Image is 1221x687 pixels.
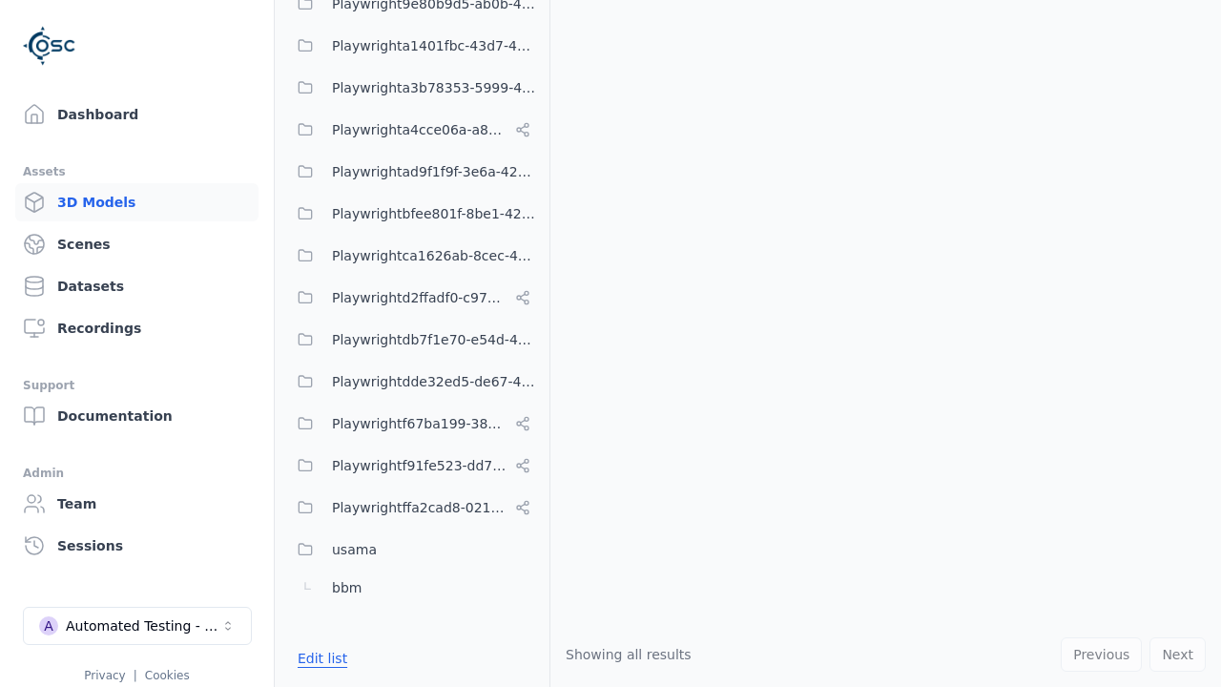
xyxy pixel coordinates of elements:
div: Admin [23,462,251,485]
span: Playwrightdb7f1e70-e54d-4da7-b38d-464ac70cc2ba [332,328,538,351]
div: A [39,616,58,635]
span: usama [332,538,377,561]
span: Showing all results [566,647,692,662]
button: Select a workspace [23,607,252,645]
button: Playwrightf91fe523-dd75-44f3-a953-451f6070cb42 [286,447,538,485]
button: Playwrightd2ffadf0-c973-454c-8fcf-dadaeffcb802 [286,279,538,317]
button: bbm [286,569,538,607]
button: Playwrightdde32ed5-de67-4eb9-bb79-0f37322b8ccb [286,363,538,401]
span: Playwrightd2ffadf0-c973-454c-8fcf-dadaeffcb802 [332,286,507,309]
button: Playwrighta1401fbc-43d7-48dd-a309-be935d99d708 [286,27,538,65]
span: Playwrightbfee801f-8be1-42a6-b774-94c49e43b650 [332,202,538,225]
span: Playwrighta1401fbc-43d7-48dd-a309-be935d99d708 [332,34,538,57]
button: Playwrightdb7f1e70-e54d-4da7-b38d-464ac70cc2ba [286,321,538,359]
span: Playwrightf91fe523-dd75-44f3-a953-451f6070cb42 [332,454,507,477]
a: Cookies [145,669,190,682]
a: Dashboard [15,95,259,134]
a: Privacy [84,669,125,682]
a: Recordings [15,309,259,347]
button: usama [286,531,538,569]
span: Playwrighta4cce06a-a8e6-4c0d-bfc1-93e8d78d750a [332,118,507,141]
img: Logo [23,19,76,73]
a: Sessions [15,527,259,565]
a: 3D Models [15,183,259,221]
span: Playwrightdde32ed5-de67-4eb9-bb79-0f37322b8ccb [332,370,538,393]
button: Playwrightbfee801f-8be1-42a6-b774-94c49e43b650 [286,195,538,233]
a: Team [15,485,259,523]
button: Playwrighta3b78353-5999-46c5-9eab-70007203469a [286,69,538,107]
button: Playwrightca1626ab-8cec-4ddc-b85a-2f9392fe08d1 [286,237,538,275]
span: | [134,669,137,682]
span: Playwrightca1626ab-8cec-4ddc-b85a-2f9392fe08d1 [332,244,538,267]
a: Documentation [15,397,259,435]
span: Playwrightf67ba199-386a-42d1-aebc-3b37e79c7296 [332,412,507,435]
button: Playwrightf67ba199-386a-42d1-aebc-3b37e79c7296 [286,405,538,443]
a: Scenes [15,225,259,263]
span: bbm [332,576,362,599]
span: Playwrighta3b78353-5999-46c5-9eab-70007203469a [332,76,538,99]
div: Support [23,374,251,397]
button: Playwrightffa2cad8-0214-4c2f-a758-8e9593c5a37e [286,489,538,527]
a: Datasets [15,267,259,305]
button: Edit list [286,641,359,676]
span: Playwrightffa2cad8-0214-4c2f-a758-8e9593c5a37e [332,496,507,519]
div: Automated Testing - Playwright [66,616,220,635]
span: Playwrightad9f1f9f-3e6a-4231-8f19-c506bf64a382 [332,160,538,183]
button: Playwrightad9f1f9f-3e6a-4231-8f19-c506bf64a382 [286,153,538,191]
button: Playwrighta4cce06a-a8e6-4c0d-bfc1-93e8d78d750a [286,111,538,149]
div: Assets [23,160,251,183]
